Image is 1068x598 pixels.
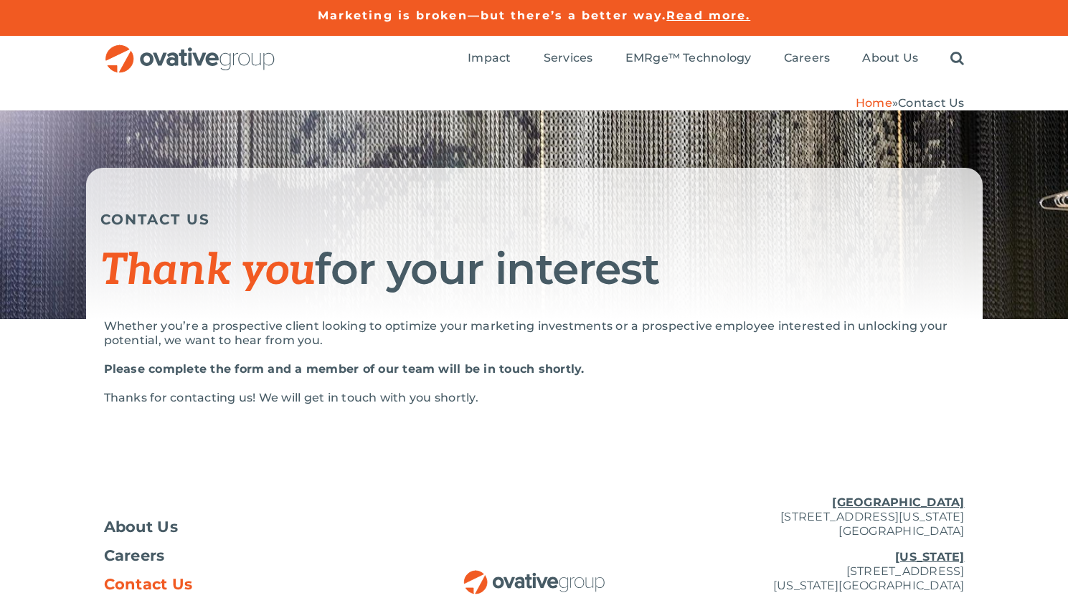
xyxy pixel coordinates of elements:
span: About Us [862,51,918,65]
a: Home [856,96,892,110]
u: [US_STATE] [895,550,964,564]
a: About Us [104,520,391,534]
nav: Footer Menu [104,520,391,592]
span: Contact Us [898,96,964,110]
span: EMRge™ Technology [625,51,752,65]
strong: Please complete the form and a member of our team will be in touch shortly. [104,362,585,376]
a: OG_Full_horizontal_RGB [463,569,606,582]
a: EMRge™ Technology [625,51,752,67]
div: Thanks for contacting us! We will get in touch with you shortly. [104,391,965,405]
span: Contact Us [104,577,193,592]
a: Marketing is broken—but there’s a better way. [318,9,667,22]
span: » [856,96,965,110]
p: [STREET_ADDRESS][US_STATE] [GEOGRAPHIC_DATA] [678,495,965,538]
a: Services [544,51,593,67]
h1: for your interest [100,246,968,294]
a: About Us [862,51,918,67]
a: Careers [104,549,391,563]
a: Read more. [666,9,750,22]
a: Careers [784,51,831,67]
u: [GEOGRAPHIC_DATA] [832,495,964,509]
span: Careers [104,549,165,563]
span: About Us [104,520,179,534]
a: OG_Full_horizontal_RGB [104,43,276,57]
nav: Menu [468,36,964,82]
span: Careers [784,51,831,65]
h5: CONTACT US [100,211,968,228]
span: Services [544,51,593,65]
p: Whether you’re a prospective client looking to optimize your marketing investments or a prospecti... [104,319,965,348]
span: Thank you [100,245,316,297]
a: Contact Us [104,577,391,592]
a: Impact [468,51,511,67]
a: Search [950,51,964,67]
span: Impact [468,51,511,65]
